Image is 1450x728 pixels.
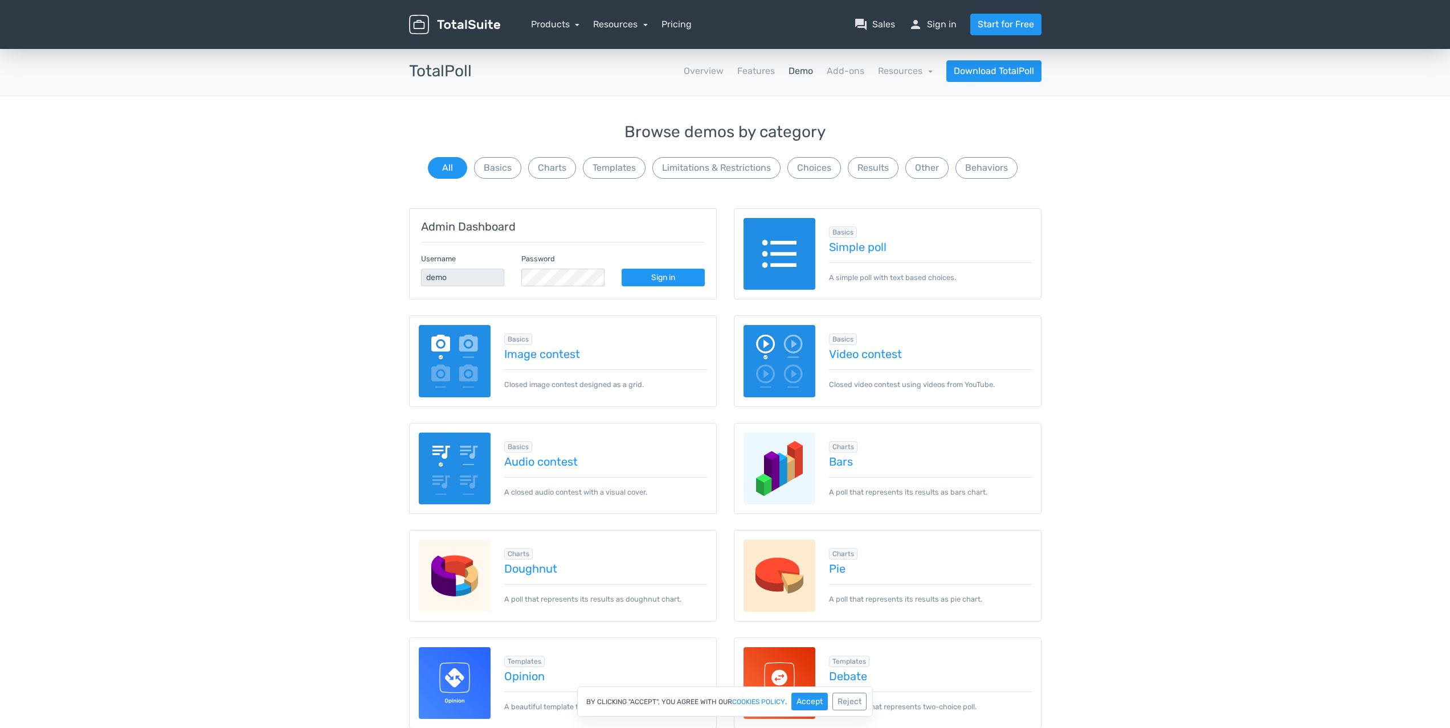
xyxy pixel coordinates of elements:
button: Other [905,157,949,179]
span: Browse all in Templates [504,656,545,667]
span: Browse all in Basics [504,334,532,345]
a: Features [737,64,775,78]
img: charts-pie.png.webp [744,540,816,612]
button: Charts [528,157,576,179]
a: Products [531,19,580,30]
span: Browse all in Charts [829,441,857,453]
button: Limitations & Restrictions [652,157,781,179]
button: Accept [791,693,828,710]
a: Demo [789,64,813,78]
a: Audio contest [504,455,707,468]
a: Resources [593,19,648,30]
span: Browse all in Templates [829,656,869,667]
label: Username [421,253,456,264]
a: Start for Free [970,14,1041,35]
button: Templates [583,157,646,179]
a: Video contest [829,348,1032,360]
span: Browse all in Basics [829,334,857,345]
img: text-poll.png.webp [744,218,816,290]
a: Pricing [661,18,692,31]
span: question_answer [854,18,868,31]
img: charts-doughnut.png.webp [419,540,491,612]
p: A closed audio contest with a visual cover. [504,477,707,497]
a: Resources [878,65,933,76]
span: Browse all in Charts [829,548,857,560]
button: Basics [474,157,521,179]
img: audio-poll.png.webp [419,433,491,505]
a: cookies policy [732,698,785,705]
a: Pie [829,562,1032,575]
p: Closed image contest designed as a grid. [504,369,707,390]
a: Debate [829,670,1032,682]
h5: Admin Dashboard [421,220,705,233]
span: Browse all in Basics [829,227,857,238]
img: TotalSuite for WordPress [409,15,500,35]
p: A poll that represents its results as pie chart. [829,584,1032,604]
div: By clicking "Accept", you agree with our . [577,686,873,717]
a: question_answerSales [854,18,895,31]
h3: TotalPoll [409,63,472,80]
a: Opinion [504,670,707,682]
h3: Browse demos by category [409,124,1041,141]
a: Doughnut [504,562,707,575]
button: Choices [787,157,841,179]
a: Add-ons [827,64,864,78]
label: Password [521,253,555,264]
img: charts-bars.png.webp [744,433,816,505]
button: Reject [832,693,867,710]
img: opinion-template-for-totalpoll.svg [419,647,491,719]
button: Results [848,157,898,179]
a: personSign in [909,18,957,31]
p: A simple poll with text based choices. [829,262,1032,283]
button: Behaviors [955,157,1018,179]
p: A poll that represents its results as bars chart. [829,477,1032,497]
span: Browse all in Charts [504,548,533,560]
span: person [909,18,922,31]
a: Overview [684,64,724,78]
img: video-poll.png.webp [744,325,816,397]
a: Simple poll [829,241,1032,253]
img: image-poll.png.webp [419,325,491,397]
button: All [428,157,467,179]
span: Browse all in Basics [504,441,532,453]
a: Sign in [622,269,705,286]
img: debate-template-for-totalpoll.svg [744,647,816,719]
p: Closed video contest using videos from YouTube. [829,369,1032,390]
p: A poll that represents its results as doughnut chart. [504,584,707,604]
a: Download TotalPoll [946,60,1041,82]
a: Bars [829,455,1032,468]
a: Image contest [504,348,707,360]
